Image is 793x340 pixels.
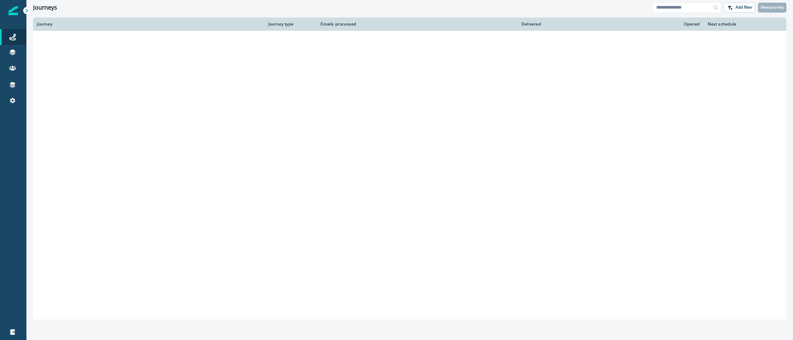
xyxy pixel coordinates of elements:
div: Journey type [268,21,310,27]
div: Journey [37,21,260,27]
h1: Journeys [33,4,57,11]
button: New journey [758,3,786,13]
div: Emails processed [318,21,356,27]
div: Opened [549,21,700,27]
p: Add filter [736,5,752,10]
div: Next schedule [708,21,766,27]
div: Delivered [364,21,541,27]
p: New journey [761,5,784,10]
button: Add filter [724,3,755,13]
img: Inflection [9,6,18,15]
